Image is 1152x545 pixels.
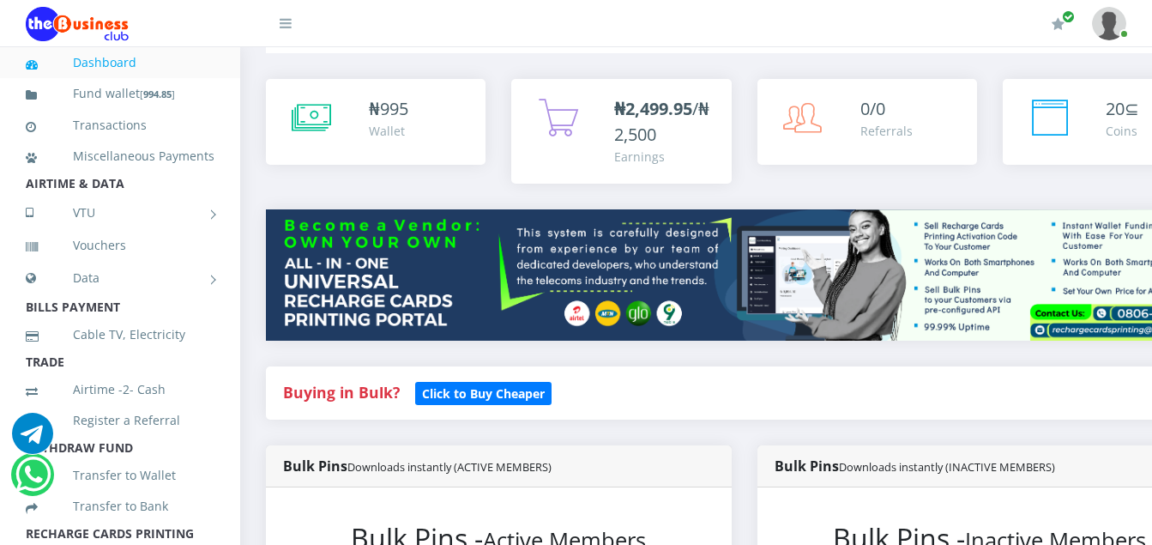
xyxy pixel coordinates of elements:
a: Click to Buy Cheaper [415,382,552,403]
a: Vouchers [26,226,214,265]
small: Downloads instantly (INACTIVE MEMBERS) [839,459,1055,475]
span: 0/0 [860,97,885,120]
a: Register a Referral [26,401,214,440]
a: Transactions [26,106,214,145]
a: ₦2,499.95/₦2,500 Earnings [511,79,731,184]
div: ⊆ [1106,96,1139,122]
small: Downloads instantly (ACTIVE MEMBERS) [347,459,552,475]
small: [ ] [140,88,175,100]
a: Chat for support [12,426,53,454]
a: ₦995 Wallet [266,79,486,165]
b: Click to Buy Cheaper [422,385,545,402]
div: ₦ [369,96,408,122]
strong: Bulk Pins [283,457,552,475]
div: Coins [1106,122,1139,140]
b: 994.85 [143,88,172,100]
b: ₦2,499.95 [614,97,692,120]
img: User [1092,7,1126,40]
strong: Buying in Bulk? [283,382,400,403]
a: Transfer to Wallet [26,456,214,495]
a: Fund wallet[994.85] [26,74,214,114]
a: Dashboard [26,43,214,82]
div: Earnings [614,148,714,166]
div: Wallet [369,122,408,140]
i: Renew/Upgrade Subscription [1052,17,1065,31]
a: VTU [26,191,214,234]
a: Miscellaneous Payments [26,136,214,176]
a: Airtime -2- Cash [26,370,214,409]
div: Referrals [860,122,913,140]
span: /₦2,500 [614,97,709,146]
span: Renew/Upgrade Subscription [1062,10,1075,23]
span: 20 [1106,97,1125,120]
img: Logo [26,7,129,41]
a: Transfer to Bank [26,487,214,526]
span: 995 [380,97,408,120]
strong: Bulk Pins [775,457,1055,475]
a: Data [26,257,214,300]
a: 0/0 Referrals [757,79,977,165]
a: Chat for support [15,467,51,495]
a: Cable TV, Electricity [26,315,214,354]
